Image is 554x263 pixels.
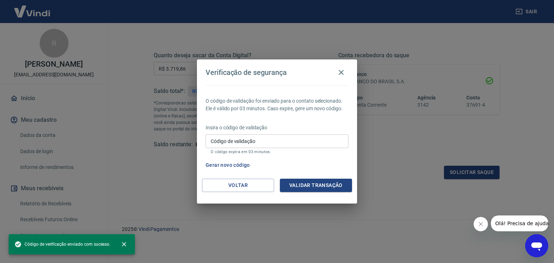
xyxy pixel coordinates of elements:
p: O código de validação foi enviado para o contato selecionado. Ele é válido por 03 minutos. Caso e... [206,97,348,112]
span: Código de verificação enviado com sucesso. [14,241,110,248]
button: Gerar novo código [203,159,253,172]
button: Validar transação [280,179,352,192]
button: close [116,236,132,252]
iframe: Fechar mensagem [474,217,488,231]
iframe: Mensagem da empresa [491,215,548,231]
p: Insira o código de validação [206,124,348,131]
span: Olá! Precisa de ajuda? [4,5,61,11]
iframe: Botão para abrir a janela de mensagens [525,234,548,257]
button: Voltar [202,179,274,192]
p: O código expira em 03 minutos. [211,150,343,154]
h4: Verificação de segurança [206,68,287,77]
